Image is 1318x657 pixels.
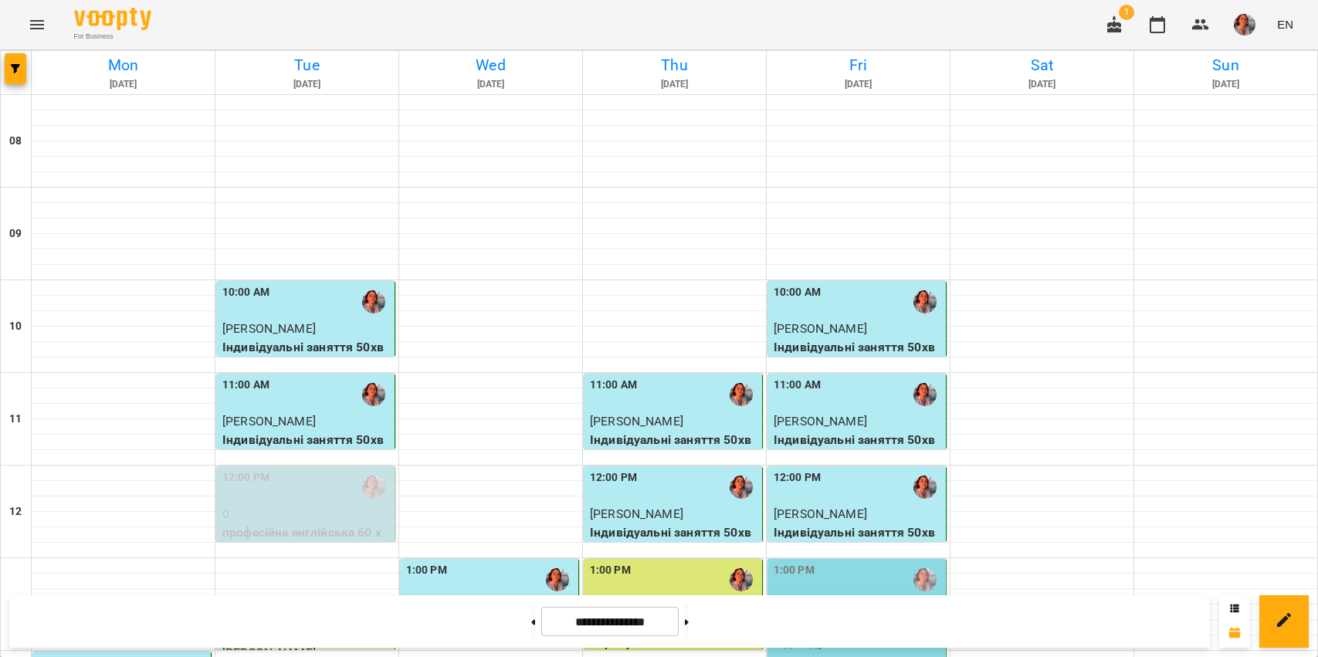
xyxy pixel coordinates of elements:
[1271,10,1299,39] button: EN
[362,290,385,313] img: Діана Кійко
[218,77,396,92] h6: [DATE]
[590,469,637,486] label: 12:00 PM
[1234,14,1255,36] img: 1ca8188f67ff8bc7625fcfef7f64a17b.jpeg
[590,377,637,394] label: 11:00 AM
[774,562,815,579] label: 1:00 PM
[590,506,683,521] span: [PERSON_NAME]
[730,568,753,591] img: Діана Кійко
[74,8,151,30] img: Voopty Logo
[222,469,269,486] label: 12:00 PM
[222,321,316,336] span: [PERSON_NAME]
[74,32,151,42] span: For Business
[1137,77,1315,92] h6: [DATE]
[774,431,943,449] p: Індивідуальні заняття 50хв
[913,383,937,406] img: Діана Кійко
[546,568,569,591] img: Діана Кійко
[774,506,867,521] span: [PERSON_NAME]
[953,53,1131,77] h6: Sat
[222,414,316,428] span: [PERSON_NAME]
[730,383,753,406] img: Діана Кійко
[774,523,943,542] p: Індивідуальні заняття 50хв
[774,377,821,394] label: 11:00 AM
[406,562,447,579] label: 1:00 PM
[222,523,391,560] p: професійна англійська 60 хв.
[1137,53,1315,77] h6: Sun
[401,77,580,92] h6: [DATE]
[730,476,753,499] img: Діана Кійко
[913,290,937,313] img: Діана Кійко
[222,505,391,523] p: 0
[590,414,683,428] span: [PERSON_NAME]
[222,284,269,301] label: 10:00 AM
[774,284,821,301] label: 10:00 AM
[585,53,764,77] h6: Thu
[585,77,764,92] h6: [DATE]
[590,523,759,542] p: Індивідуальні заняття 50хв
[9,411,22,428] h6: 11
[769,77,947,92] h6: [DATE]
[1119,5,1134,20] span: 1
[401,53,580,77] h6: Wed
[590,431,759,449] p: Індивідуальні заняття 50хв
[913,568,937,591] img: Діана Кійко
[913,476,937,499] img: Діана Кійко
[222,338,391,357] p: Індивідуальні заняття 50хв
[9,318,22,335] h6: 10
[362,476,385,499] img: Діана Кійко
[1277,16,1293,32] span: EN
[9,503,22,520] h6: 12
[362,383,385,406] img: Діана Кійко
[222,377,269,394] label: 11:00 AM
[19,6,56,43] button: Menu
[34,77,212,92] h6: [DATE]
[953,77,1131,92] h6: [DATE]
[218,53,396,77] h6: Tue
[774,321,867,336] span: [PERSON_NAME]
[769,53,947,77] h6: Fri
[774,414,867,428] span: [PERSON_NAME]
[590,562,631,579] label: 1:00 PM
[9,133,22,150] h6: 08
[34,53,212,77] h6: Mon
[9,225,22,242] h6: 09
[774,469,821,486] label: 12:00 PM
[774,338,943,357] p: Індивідуальні заняття 50хв
[222,431,391,449] p: Індивідуальні заняття 50хв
